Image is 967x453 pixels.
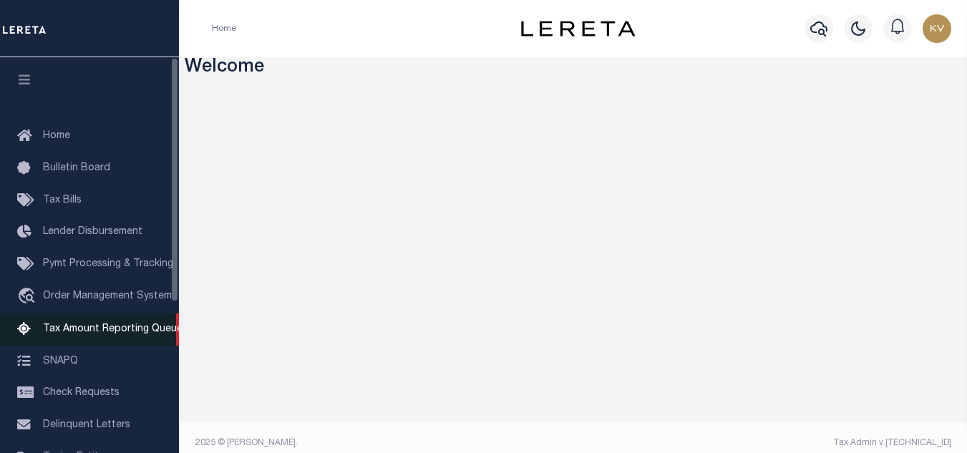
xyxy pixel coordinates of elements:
img: svg+xml;base64,PHN2ZyB4bWxucz0iaHR0cDovL3d3dy53My5vcmcvMjAwMC9zdmciIHBvaW50ZXItZXZlbnRzPSJub25lIi... [923,14,951,43]
li: Home [212,22,236,35]
span: Bulletin Board [43,163,110,173]
span: Home [43,131,70,141]
span: Lender Disbursement [43,227,142,237]
span: Tax Amount Reporting Queue [43,324,183,334]
span: Delinquent Letters [43,420,130,430]
span: Order Management System [43,291,172,301]
div: Tax Admin v.[TECHNICAL_ID] [584,437,951,449]
span: Pymt Processing & Tracking [43,259,173,269]
img: logo-dark.svg [521,21,636,36]
span: Tax Bills [43,195,82,205]
span: SNAPQ [43,356,78,366]
h3: Welcome [185,57,962,79]
span: Check Requests [43,388,120,398]
i: travel_explore [17,288,40,306]
div: 2025 © [PERSON_NAME]. [185,437,573,449]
